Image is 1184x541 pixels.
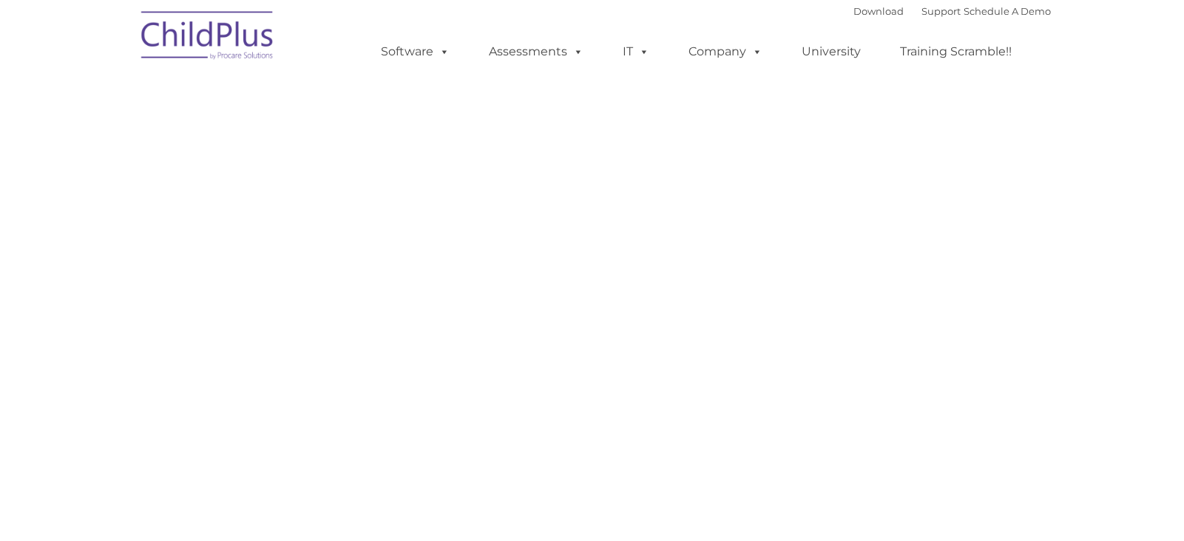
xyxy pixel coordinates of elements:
[853,5,904,17] a: Download
[134,1,282,75] img: ChildPlus by Procare Solutions
[608,37,664,67] a: IT
[787,37,876,67] a: University
[474,37,598,67] a: Assessments
[964,5,1051,17] a: Schedule A Demo
[921,5,961,17] a: Support
[885,37,1026,67] a: Training Scramble!!
[674,37,777,67] a: Company
[366,37,464,67] a: Software
[853,5,1051,17] font: |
